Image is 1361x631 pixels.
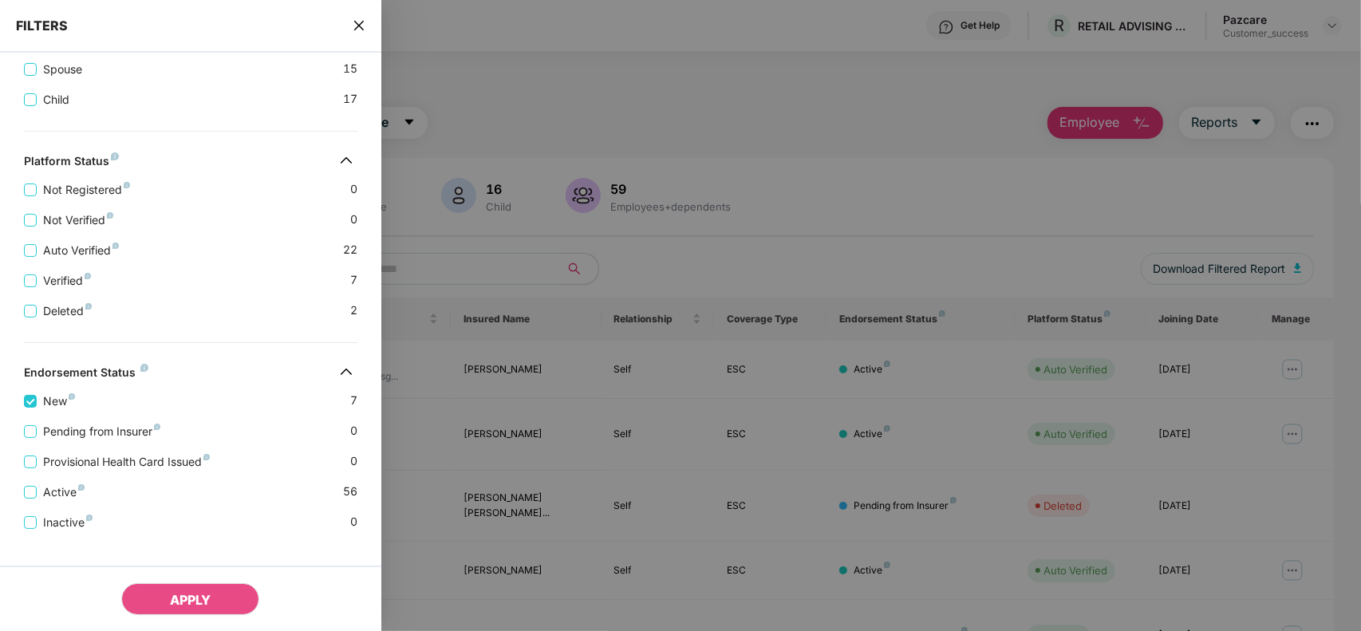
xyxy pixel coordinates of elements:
[37,514,99,531] span: Inactive
[37,453,216,471] span: Provisional Health Card Issued
[85,303,92,310] img: svg+xml;base64,PHN2ZyB4bWxucz0iaHR0cDovL3d3dy53My5vcmcvMjAwMC9zdmciIHdpZHRoPSI4IiBoZWlnaHQ9IjgiIH...
[154,424,160,430] img: svg+xml;base64,PHN2ZyB4bWxucz0iaHR0cDovL3d3dy53My5vcmcvMjAwMC9zdmciIHdpZHRoPSI4IiBoZWlnaHQ9IjgiIH...
[353,18,365,34] span: close
[350,452,357,471] span: 0
[350,422,357,440] span: 0
[203,454,210,460] img: svg+xml;base64,PHN2ZyB4bWxucz0iaHR0cDovL3d3dy53My5vcmcvMjAwMC9zdmciIHdpZHRoPSI4IiBoZWlnaHQ9IjgiIH...
[107,212,113,219] img: svg+xml;base64,PHN2ZyB4bWxucz0iaHR0cDovL3d3dy53My5vcmcvMjAwMC9zdmciIHdpZHRoPSI4IiBoZWlnaHQ9IjgiIH...
[37,181,136,199] span: Not Registered
[86,515,93,521] img: svg+xml;base64,PHN2ZyB4bWxucz0iaHR0cDovL3d3dy53My5vcmcvMjAwMC9zdmciIHdpZHRoPSI4IiBoZWlnaHQ9IjgiIH...
[121,583,259,615] button: APPLY
[343,483,357,501] span: 56
[170,592,211,608] span: APPLY
[37,302,98,320] span: Deleted
[37,91,76,108] span: Child
[140,364,148,372] img: svg+xml;base64,PHN2ZyB4bWxucz0iaHR0cDovL3d3dy53My5vcmcvMjAwMC9zdmciIHdpZHRoPSI4IiBoZWlnaHQ9IjgiIH...
[37,392,81,410] span: New
[37,211,120,229] span: Not Verified
[350,392,357,410] span: 7
[37,61,89,78] span: Spouse
[350,180,357,199] span: 0
[24,154,119,173] div: Platform Status
[124,182,130,188] img: svg+xml;base64,PHN2ZyB4bWxucz0iaHR0cDovL3d3dy53My5vcmcvMjAwMC9zdmciIHdpZHRoPSI4IiBoZWlnaHQ9IjgiIH...
[37,483,91,501] span: Active
[16,18,68,34] span: FILTERS
[24,365,148,385] div: Endorsement Status
[350,302,357,320] span: 2
[37,423,167,440] span: Pending from Insurer
[343,90,357,108] span: 17
[78,484,85,491] img: svg+xml;base64,PHN2ZyB4bWxucz0iaHR0cDovL3d3dy53My5vcmcvMjAwMC9zdmciIHdpZHRoPSI4IiBoZWlnaHQ9IjgiIH...
[350,211,357,229] span: 0
[111,152,119,160] img: svg+xml;base64,PHN2ZyB4bWxucz0iaHR0cDovL3d3dy53My5vcmcvMjAwMC9zdmciIHdpZHRoPSI4IiBoZWlnaHQ9IjgiIH...
[350,271,357,290] span: 7
[69,393,75,400] img: svg+xml;base64,PHN2ZyB4bWxucz0iaHR0cDovL3d3dy53My5vcmcvMjAwMC9zdmciIHdpZHRoPSI4IiBoZWlnaHQ9IjgiIH...
[333,148,359,173] img: svg+xml;base64,PHN2ZyB4bWxucz0iaHR0cDovL3d3dy53My5vcmcvMjAwMC9zdmciIHdpZHRoPSIzMiIgaGVpZ2h0PSIzMi...
[333,359,359,385] img: svg+xml;base64,PHN2ZyB4bWxucz0iaHR0cDovL3d3dy53My5vcmcvMjAwMC9zdmciIHdpZHRoPSIzMiIgaGVpZ2h0PSIzMi...
[350,513,357,531] span: 0
[37,272,97,290] span: Verified
[85,273,91,279] img: svg+xml;base64,PHN2ZyB4bWxucz0iaHR0cDovL3d3dy53My5vcmcvMjAwMC9zdmciIHdpZHRoPSI4IiBoZWlnaHQ9IjgiIH...
[112,243,119,249] img: svg+xml;base64,PHN2ZyB4bWxucz0iaHR0cDovL3d3dy53My5vcmcvMjAwMC9zdmciIHdpZHRoPSI4IiBoZWlnaHQ9IjgiIH...
[37,242,125,259] span: Auto Verified
[343,241,357,259] span: 22
[343,60,357,78] span: 15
